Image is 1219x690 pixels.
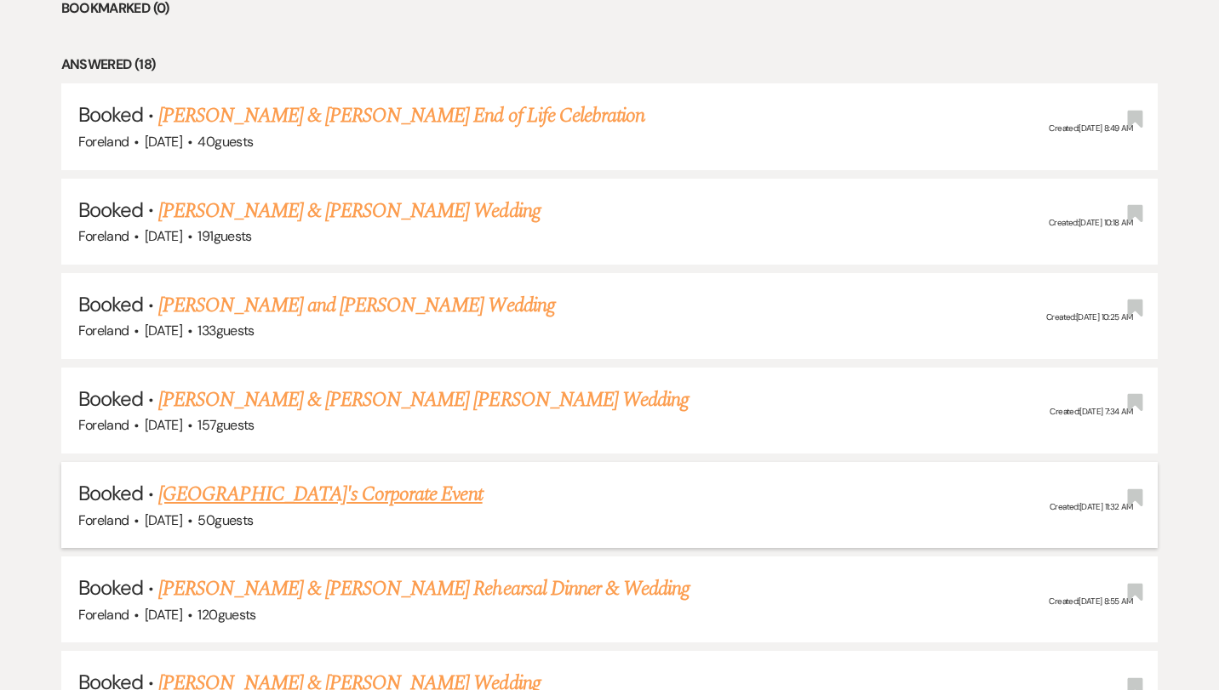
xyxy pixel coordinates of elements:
[197,133,253,151] span: 40 guests
[158,573,690,604] a: [PERSON_NAME] & [PERSON_NAME] Rehearsal Dinner & Wedding
[197,511,253,529] span: 50 guests
[158,479,482,510] a: [GEOGRAPHIC_DATA]'s Corporate Event
[1050,407,1132,418] span: Created: [DATE] 7:34 AM
[78,574,143,601] span: Booked
[197,416,254,434] span: 157 guests
[78,322,129,339] span: Foreland
[145,511,182,529] span: [DATE]
[145,416,182,434] span: [DATE]
[145,227,182,245] span: [DATE]
[78,606,129,624] span: Foreland
[78,133,129,151] span: Foreland
[197,227,251,245] span: 191 guests
[197,322,254,339] span: 133 guests
[145,133,182,151] span: [DATE]
[78,227,129,245] span: Foreland
[78,385,143,412] span: Booked
[158,196,540,226] a: [PERSON_NAME] & [PERSON_NAME] Wedding
[1049,596,1132,607] span: Created: [DATE] 8:55 AM
[158,385,689,415] a: [PERSON_NAME] & [PERSON_NAME] [PERSON_NAME] Wedding
[158,100,644,131] a: [PERSON_NAME] & [PERSON_NAME] End of Life Celebration
[1049,123,1132,134] span: Created: [DATE] 8:49 AM
[1046,311,1132,322] span: Created: [DATE] 10:25 AM
[78,480,143,506] span: Booked
[145,322,182,339] span: [DATE]
[78,101,143,128] span: Booked
[145,606,182,624] span: [DATE]
[78,197,143,223] span: Booked
[78,511,129,529] span: Foreland
[78,416,129,434] span: Foreland
[197,606,255,624] span: 120 guests
[61,54,1159,76] li: Answered (18)
[78,291,143,317] span: Booked
[158,290,555,321] a: [PERSON_NAME] and [PERSON_NAME] Wedding
[1050,501,1132,512] span: Created: [DATE] 11:32 AM
[1049,217,1132,228] span: Created: [DATE] 10:18 AM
